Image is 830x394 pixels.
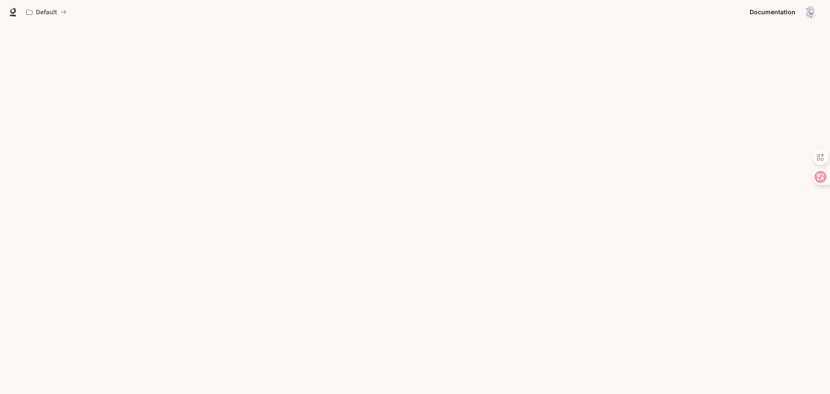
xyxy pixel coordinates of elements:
[22,3,70,21] button: All workspaces
[802,3,820,21] button: User avatar
[750,7,795,18] span: Documentation
[746,3,799,21] a: Documentation
[805,6,817,18] img: User avatar
[36,9,57,16] p: Default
